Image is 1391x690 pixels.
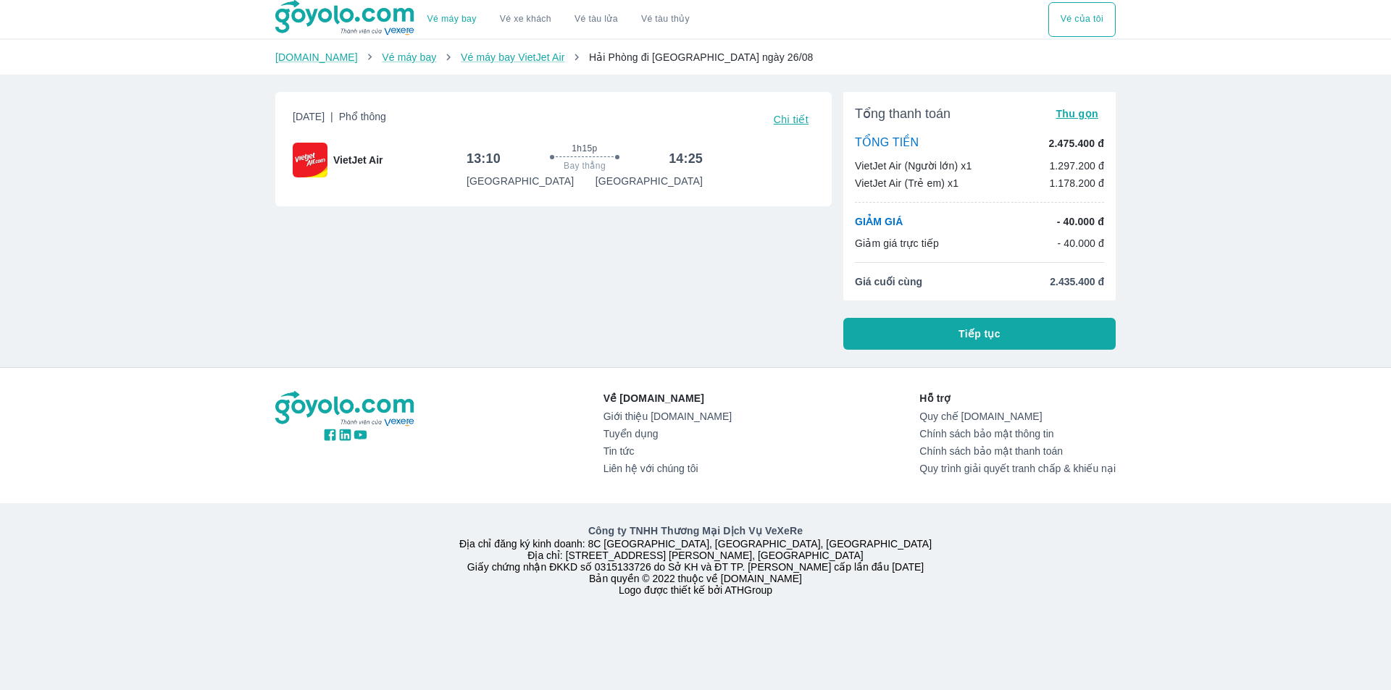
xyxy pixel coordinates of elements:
[855,214,903,229] p: GIẢM GIÁ
[1048,2,1116,37] div: choose transportation mode
[461,51,564,63] a: Vé máy bay VietJet Air
[416,2,701,37] div: choose transportation mode
[855,135,919,151] p: TỔNG TIỀN
[1049,136,1104,151] p: 2.475.400 đ
[1057,236,1104,251] p: - 40.000 đ
[958,327,1001,341] span: Tiếp tục
[855,105,951,122] span: Tổng thanh toán
[855,236,939,251] p: Giảm giá trực tiếp
[669,150,703,167] h6: 14:25
[855,159,972,173] p: VietJet Air (Người lớn) x1
[919,428,1116,439] a: Chính sách bảo mật thông tin
[293,109,386,130] span: [DATE]
[774,114,809,125] span: Chi tiết
[919,445,1116,457] a: Chính sách bảo mật thanh toán
[630,2,701,37] button: Vé tàu thủy
[1048,2,1116,37] button: Vé của tôi
[467,150,501,167] h6: 13:10
[275,391,416,427] img: logo
[603,463,732,474] a: Liên hệ với chúng tôi
[382,51,436,63] a: Vé máy bay
[275,50,1116,64] nav: breadcrumb
[564,160,606,172] span: Bay thẳng
[596,174,703,188] p: [GEOGRAPHIC_DATA]
[278,523,1113,538] p: Công ty TNHH Thương Mại Dịch Vụ VeXeRe
[843,318,1116,350] button: Tiếp tục
[589,51,814,63] span: Hải Phòng đi [GEOGRAPHIC_DATA] ngày 26/08
[427,14,477,25] a: Vé máy bay
[330,111,333,122] span: |
[603,391,732,405] p: Về [DOMAIN_NAME]
[855,274,922,289] span: Giá cuối cùng
[267,523,1124,596] div: Địa chỉ đăng ký kinh doanh: 8C [GEOGRAPHIC_DATA], [GEOGRAPHIC_DATA], [GEOGRAPHIC_DATA] Địa chỉ: [...
[1049,176,1104,190] p: 1.178.200 đ
[275,51,358,63] a: [DOMAIN_NAME]
[603,428,732,439] a: Tuyển dụng
[563,2,630,37] a: Vé tàu lửa
[768,109,814,130] button: Chi tiết
[1050,104,1104,124] button: Thu gọn
[1057,214,1104,229] p: - 40.000 đ
[572,143,597,154] span: 1h15p
[1050,274,1104,289] span: 2.435.400 đ
[467,174,574,188] p: [GEOGRAPHIC_DATA]
[1049,159,1104,173] p: 1.297.200 đ
[855,176,958,190] p: VietJet Air (Trẻ em) x1
[919,411,1116,422] a: Quy chế [DOMAIN_NAME]
[333,153,383,167] span: VietJet Air
[339,111,386,122] span: Phổ thông
[603,445,732,457] a: Tin tức
[500,14,551,25] a: Vé xe khách
[603,411,732,422] a: Giới thiệu [DOMAIN_NAME]
[919,391,1116,405] p: Hỗ trợ
[1056,108,1098,119] span: Thu gọn
[919,463,1116,474] a: Quy trình giải quyết tranh chấp & khiếu nại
